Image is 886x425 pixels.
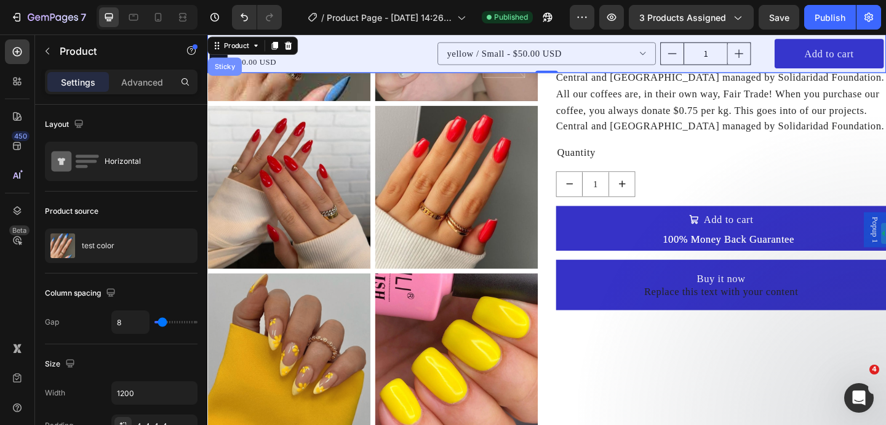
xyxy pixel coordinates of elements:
button: increment [437,150,465,176]
button: 3 products assigned [629,5,754,30]
div: Layout [45,116,86,133]
span: Popup 1 [720,198,732,227]
div: Width [45,387,65,399]
button: Buy it now [379,245,738,300]
p: Settings [61,76,95,89]
div: 450 [12,131,30,141]
img: product feature img [50,233,75,258]
div: Product source [45,206,98,217]
p: All our coffees are, in their own way, Fair Trade! When you purchase our coffee, you always donat... [379,5,736,53]
button: increment [566,9,591,33]
p: test color [82,241,114,250]
button: Publish [804,5,856,30]
div: Publish [815,11,845,24]
div: Beta [9,225,30,235]
div: Add to cart [650,12,704,30]
input: quantity [407,150,437,176]
iframe: To enrich screen reader interactions, please activate Accessibility in Grammarly extension settings [207,34,886,425]
button: Save [759,5,799,30]
div: Add to cart [540,193,594,211]
p: All our coffees are, in their own way, Fair Trade! When you purchase our coffee, you always donat... [379,59,736,107]
div: Column spacing [45,285,118,302]
div: Horizontal [105,147,180,176]
p: 7 [81,10,86,25]
div: Undo/Redo [232,5,282,30]
span: Save [769,12,789,23]
p: Advanced [121,76,163,89]
span: 3 products assigned [639,11,726,24]
button: Add to cart [379,187,738,235]
span: 4 [869,365,879,374]
div: Quantity [379,119,738,139]
button: Add to cart [617,5,736,38]
span: Product Page - [DATE] 14:26:16 [327,11,452,24]
button: 7 [5,5,92,30]
span: / [321,11,324,24]
iframe: Intercom live chat [844,383,874,413]
div: Size [45,356,78,373]
div: Product [15,7,48,18]
p: Product [60,44,164,59]
input: Auto [112,382,197,404]
div: Sticky [6,31,33,39]
input: quantity [518,9,566,33]
button: decrement [380,150,407,176]
button: decrement [493,9,518,33]
div: Replace this text with your content [379,270,738,290]
span: Published [494,12,528,23]
div: $50.00 USD [27,23,76,38]
input: Auto [112,311,149,333]
div: Gap [45,317,59,328]
div: Buy it now [532,257,585,275]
